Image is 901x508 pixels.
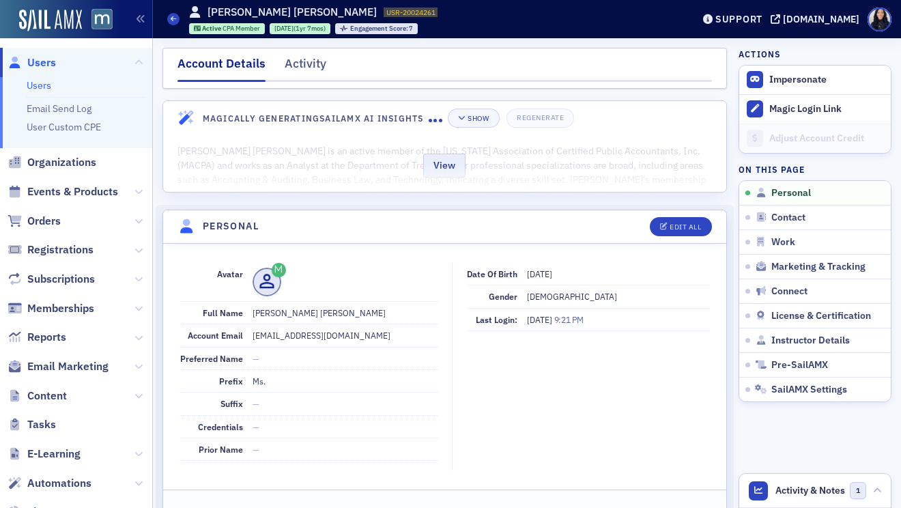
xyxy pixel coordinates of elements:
[8,476,91,491] a: Automations
[27,301,94,316] span: Memberships
[769,132,884,145] div: Adjust Account Credit
[448,109,499,128] button: Show
[253,353,259,364] span: —
[8,359,109,374] a: Email Marketing
[27,272,95,287] span: Subscriptions
[715,13,762,25] div: Support
[253,444,259,455] span: —
[8,242,94,257] a: Registrations
[202,24,223,33] span: Active
[771,236,795,249] span: Work
[476,314,517,325] span: Last Login:
[91,9,113,30] img: SailAMX
[177,55,266,82] div: Account Details
[27,55,56,70] span: Users
[253,370,438,392] dd: Ms.
[739,48,781,60] h4: Actions
[27,184,118,199] span: Events & Products
[468,115,489,122] div: Show
[27,79,51,91] a: Users
[253,398,259,409] span: —
[27,242,94,257] span: Registrations
[554,314,584,325] span: 9:21 PM
[27,102,91,115] a: Email Send Log
[467,268,517,279] span: Date of Birth
[650,217,711,236] button: Edit All
[27,447,81,462] span: E-Learning
[27,389,67,404] span: Content
[8,417,56,432] a: Tasks
[350,24,410,33] span: Engagement Score :
[8,301,94,316] a: Memberships
[670,223,701,231] div: Edit All
[769,103,884,115] div: Magic Login Link
[8,155,96,170] a: Organizations
[27,330,66,345] span: Reports
[868,8,891,31] span: Profile
[739,94,891,124] button: Magic Login Link
[188,330,243,341] span: Account Email
[769,74,827,86] button: Impersonate
[8,55,56,70] a: Users
[274,24,294,33] span: [DATE]
[223,24,260,33] span: CPA Member
[771,212,805,224] span: Contact
[217,268,243,279] span: Avatar
[423,154,466,178] button: View
[739,124,891,153] a: Adjust Account Credit
[527,285,709,307] dd: [DEMOGRAPHIC_DATA]
[198,421,243,432] span: Credentials
[203,219,259,234] h4: Personal
[850,482,867,499] span: 1
[506,109,574,128] button: Regenerate
[253,302,438,324] dd: [PERSON_NAME] [PERSON_NAME]
[208,5,377,20] h1: [PERSON_NAME] [PERSON_NAME]
[219,376,243,386] span: Prefix
[220,398,243,409] span: Suffix
[775,483,845,498] span: Activity & Notes
[27,359,109,374] span: Email Marketing
[27,476,91,491] span: Automations
[180,353,243,364] span: Preferred Name
[8,330,66,345] a: Reports
[203,307,243,318] span: Full Name
[27,155,96,170] span: Organizations
[27,214,61,229] span: Orders
[19,10,82,31] img: SailAMX
[350,25,414,33] div: 7
[203,112,429,124] h4: Magically Generating SailAMX AI Insights
[386,8,435,17] span: USR-20024261
[199,444,243,455] span: Prior Name
[194,24,261,33] a: Active CPA Member
[8,214,61,229] a: Orders
[771,187,811,199] span: Personal
[771,359,828,371] span: Pre-SailAMX
[270,23,330,34] div: 2024-02-13 00:00:00
[527,268,552,279] span: [DATE]
[27,121,101,133] a: User Custom CPE
[253,421,259,432] span: —
[771,285,807,298] span: Connect
[739,163,891,175] h4: On this page
[771,384,847,396] span: SailAMX Settings
[783,13,859,25] div: [DOMAIN_NAME]
[82,9,113,32] a: View Homepage
[771,14,864,24] button: [DOMAIN_NAME]
[285,55,326,80] div: Activity
[771,335,850,347] span: Instructor Details
[189,23,266,34] div: Active: Active: CPA Member
[771,261,866,273] span: Marketing & Tracking
[8,447,81,462] a: E-Learning
[8,272,95,287] a: Subscriptions
[335,23,418,34] div: Engagement Score: 7
[27,417,56,432] span: Tasks
[527,314,554,325] span: [DATE]
[8,184,118,199] a: Events & Products
[274,24,326,33] div: (1yr 7mos)
[8,389,67,404] a: Content
[253,324,438,346] dd: [EMAIL_ADDRESS][DOMAIN_NAME]
[489,291,517,302] span: Gender
[771,310,871,322] span: License & Certification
